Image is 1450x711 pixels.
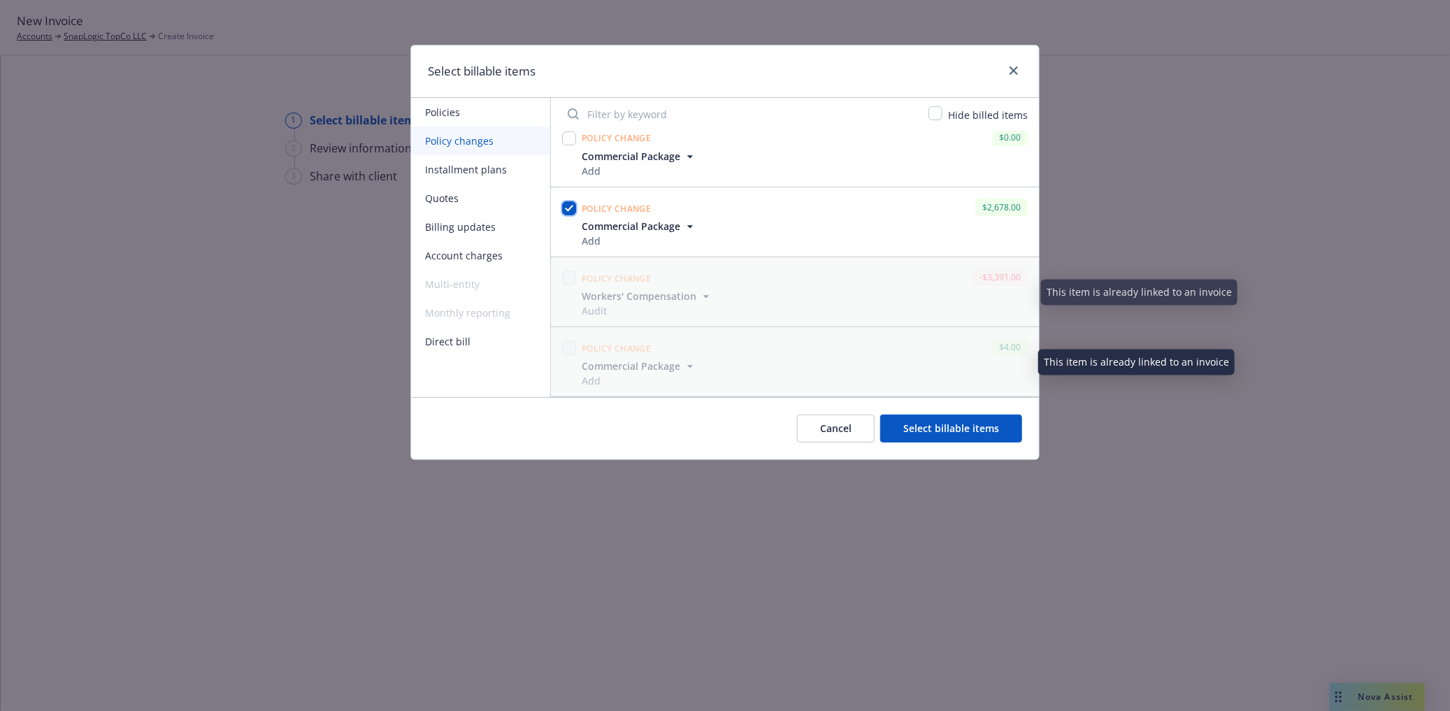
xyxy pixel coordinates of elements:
span: Commercial Package [582,149,680,164]
button: Commercial Package [582,219,697,234]
span: Commercial Package [582,359,680,373]
button: Cancel [797,415,875,443]
span: Policy change$4.00Commercial PackageAdd [551,327,1039,396]
span: Policy change [582,203,651,215]
button: Installment plans [411,155,550,184]
div: $0.00 [992,129,1028,146]
div: $4.00 [992,338,1028,356]
button: Quotes [411,184,550,213]
div: Add [582,164,697,178]
button: Billing updates [411,213,550,241]
button: Account charges [411,241,550,270]
h1: Select billable items [428,62,536,80]
div: Audit [582,303,713,318]
button: Direct bill [411,327,550,356]
button: Policies [411,98,550,127]
button: Commercial Package [582,359,697,373]
div: Add [582,373,697,388]
span: Monthly reporting [411,299,550,327]
span: Policy change [582,132,651,144]
div: -$3,391.00 [972,268,1028,286]
span: Policy change-$3,391.00Workers' CompensationAudit [551,257,1039,326]
input: Filter by keyword [559,100,920,128]
div: $2,678.00 [975,199,1028,216]
a: close [1005,62,1022,79]
span: Policy change [582,343,651,354]
span: Hide billed items [948,108,1028,122]
button: Commercial Package [582,149,697,164]
button: Select billable items [880,415,1022,443]
button: Workers' Compensation [582,289,713,303]
span: Multi-entity [411,270,550,299]
span: Commercial Package [582,219,680,234]
span: Policy change [582,273,651,285]
div: Add [582,234,697,248]
span: Workers' Compensation [582,289,696,303]
button: Policy changes [411,127,550,155]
